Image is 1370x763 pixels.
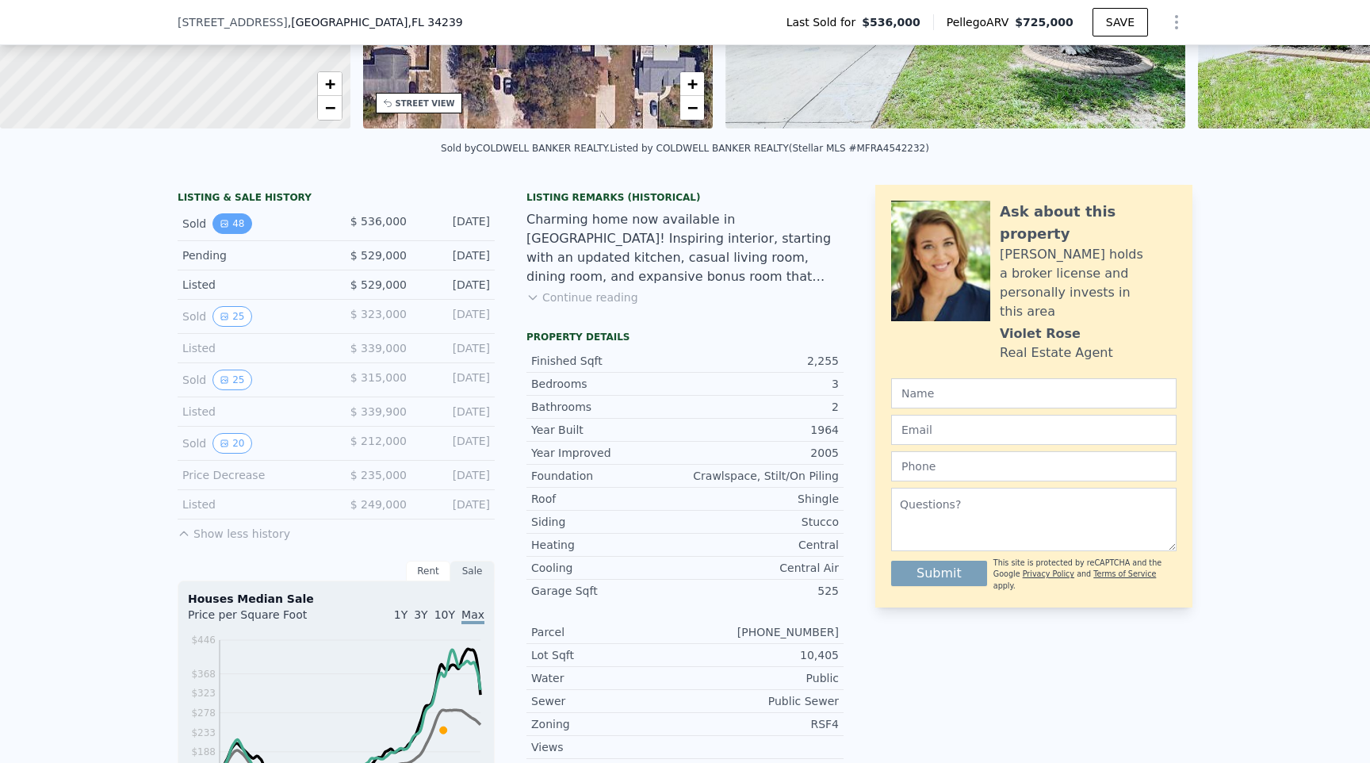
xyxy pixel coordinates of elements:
[1161,6,1192,38] button: Show Options
[685,647,839,663] div: 10,405
[531,376,685,392] div: Bedrooms
[1023,569,1074,578] a: Privacy Policy
[1093,8,1148,36] button: SAVE
[212,306,251,327] button: View historical data
[191,746,216,757] tspan: $188
[531,739,685,755] div: Views
[182,433,323,454] div: Sold
[531,445,685,461] div: Year Improved
[531,583,685,599] div: Garage Sqft
[324,98,335,117] span: −
[350,469,407,481] span: $ 235,000
[350,249,407,262] span: $ 529,000
[947,14,1016,30] span: Pellego ARV
[680,96,704,120] a: Zoom out
[212,213,251,234] button: View historical data
[191,707,216,719] tspan: $278
[191,669,216,680] tspan: $368
[182,340,323,356] div: Listed
[178,191,495,207] div: LISTING & SALE HISTORY
[324,74,335,94] span: +
[419,467,490,483] div: [DATE]
[685,693,839,709] div: Public Sewer
[350,498,407,511] span: $ 249,000
[182,277,323,293] div: Listed
[685,537,839,553] div: Central
[685,445,839,461] div: 2005
[212,370,251,390] button: View historical data
[419,277,490,293] div: [DATE]
[685,468,839,484] div: Crawlspace, Stilt/On Piling
[891,451,1177,481] input: Phone
[182,247,323,263] div: Pending
[419,306,490,327] div: [DATE]
[406,561,450,581] div: Rent
[1000,201,1177,245] div: Ask about this property
[531,716,685,732] div: Zoning
[350,278,407,291] span: $ 529,000
[680,72,704,96] a: Zoom in
[1015,16,1073,29] span: $725,000
[396,98,455,109] div: STREET VIEW
[685,422,839,438] div: 1964
[350,371,407,384] span: $ 315,000
[531,514,685,530] div: Siding
[434,608,455,621] span: 10Y
[1000,343,1113,362] div: Real Estate Agent
[191,688,216,699] tspan: $323
[419,213,490,234] div: [DATE]
[531,560,685,576] div: Cooling
[891,415,1177,445] input: Email
[419,247,490,263] div: [DATE]
[685,670,839,686] div: Public
[350,308,407,320] span: $ 323,000
[419,340,490,356] div: [DATE]
[1000,324,1081,343] div: Violet Rose
[350,435,407,447] span: $ 212,000
[531,624,685,640] div: Parcel
[182,370,323,390] div: Sold
[531,422,685,438] div: Year Built
[419,370,490,390] div: [DATE]
[685,399,839,415] div: 2
[450,561,495,581] div: Sale
[786,14,863,30] span: Last Sold for
[685,491,839,507] div: Shingle
[350,342,407,355] span: $ 339,000
[685,353,839,369] div: 2,255
[178,520,290,542] button: Show less history
[419,404,490,420] div: [DATE]
[531,647,685,663] div: Lot Sqft
[891,561,987,586] button: Submit
[531,537,685,553] div: Heating
[441,143,610,154] div: Sold by COLDWELL BANKER REALTY .
[687,74,698,94] span: +
[685,376,839,392] div: 3
[182,497,323,512] div: Listed
[993,558,1177,592] div: This site is protected by reCAPTCHA and the Google and apply.
[531,491,685,507] div: Roof
[318,72,342,96] a: Zoom in
[1093,569,1156,578] a: Terms of Service
[461,608,484,624] span: Max
[685,560,839,576] div: Central Air
[685,716,839,732] div: RSF4
[191,635,216,646] tspan: $446
[891,378,1177,408] input: Name
[288,14,463,30] span: , [GEOGRAPHIC_DATA]
[531,670,685,686] div: Water
[1000,245,1177,321] div: [PERSON_NAME] holds a broker license and personally invests in this area
[419,433,490,454] div: [DATE]
[526,210,844,286] div: Charming home now available in [GEOGRAPHIC_DATA]! Inspiring interior, starting with an updated ki...
[531,468,685,484] div: Foundation
[188,607,336,632] div: Price per Square Foot
[419,497,490,512] div: [DATE]
[610,143,929,154] div: Listed by COLDWELL BANKER REALTY (Stellar MLS #MFRA4542232)
[182,306,323,327] div: Sold
[414,608,427,621] span: 3Y
[526,289,638,305] button: Continue reading
[318,96,342,120] a: Zoom out
[182,213,323,234] div: Sold
[182,404,323,420] div: Listed
[191,727,216,738] tspan: $233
